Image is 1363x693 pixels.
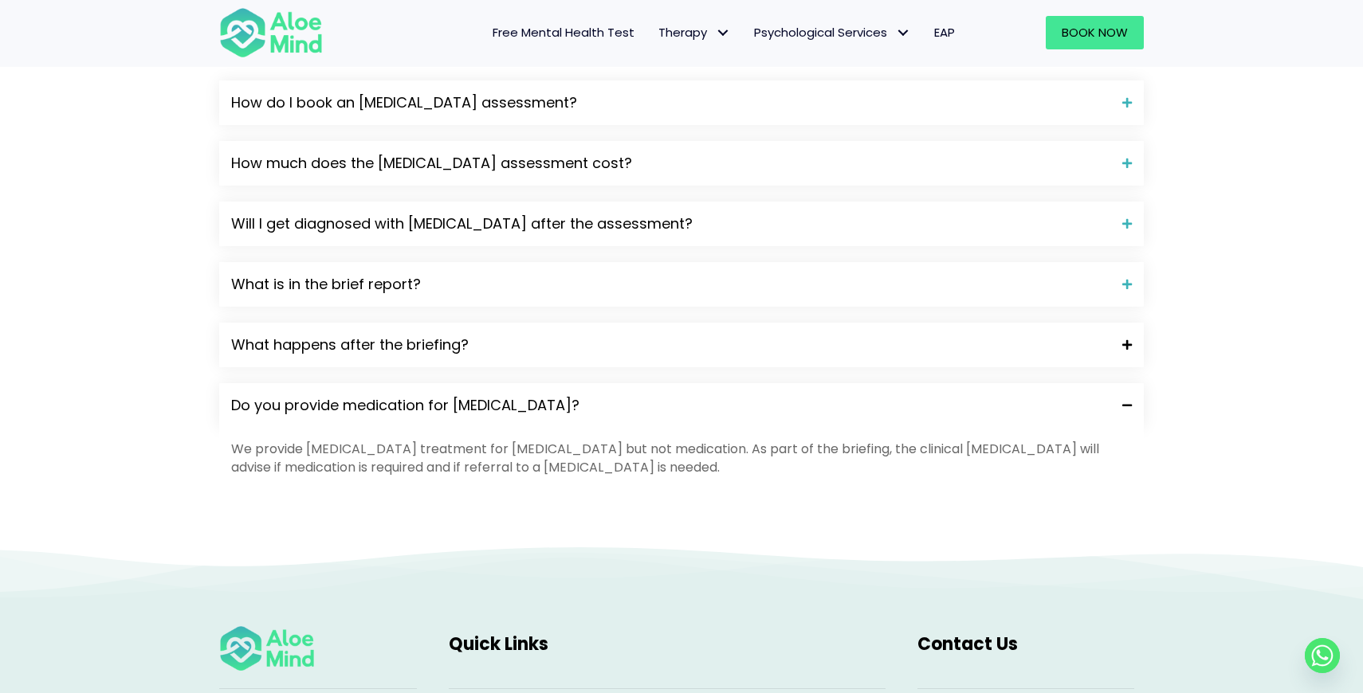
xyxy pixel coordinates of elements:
a: Whatsapp [1305,638,1340,673]
span: Quick Links [449,632,548,656]
a: Free Mental Health Test [481,16,646,49]
a: Psychological ServicesPsychological Services: submenu [742,16,922,49]
span: What happens after the briefing? [231,335,1110,355]
span: How much does the [MEDICAL_DATA] assessment cost? [231,153,1110,174]
span: What is in the brief report? [231,274,1110,295]
span: How do I book an [MEDICAL_DATA] assessment? [231,92,1110,113]
a: TherapyTherapy: submenu [646,16,742,49]
a: EAP [922,16,967,49]
span: Free Mental Health Test [493,24,634,41]
span: Therapy [658,24,730,41]
span: Psychological Services: submenu [891,22,914,45]
span: EAP [934,24,955,41]
a: Book Now [1046,16,1144,49]
span: Therapy: submenu [711,22,734,45]
p: We provide [MEDICAL_DATA] treatment for [MEDICAL_DATA] but not medication. As part of the briefin... [231,440,1132,476]
img: Aloe mind Logo [219,624,315,673]
span: Psychological Services [754,24,910,41]
span: Do you provide medication for [MEDICAL_DATA]? [231,395,1110,416]
nav: Menu [344,16,967,49]
span: Will I get diagnosed with [MEDICAL_DATA] after the assessment? [231,213,1110,234]
img: Aloe mind Logo [219,6,323,59]
span: Contact Us [917,632,1018,656]
span: Book Now [1062,24,1128,41]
